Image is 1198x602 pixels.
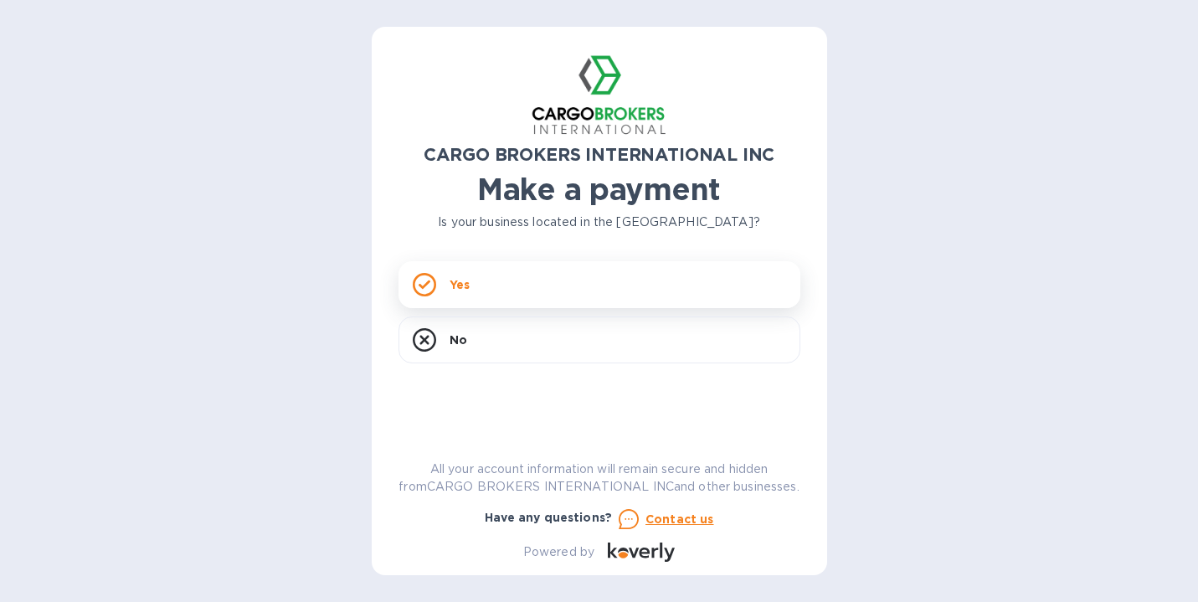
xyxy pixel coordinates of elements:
[523,543,594,561] p: Powered by
[398,172,800,207] h1: Make a payment
[424,144,775,165] b: CARGO BROKERS INTERNATIONAL INC
[450,276,470,293] p: Yes
[398,461,800,496] p: All your account information will remain secure and hidden from CARGO BROKERS INTERNATIONAL INC a...
[485,511,613,524] b: Have any questions?
[450,332,467,348] p: No
[398,214,800,231] p: Is your business located in the [GEOGRAPHIC_DATA]?
[645,512,714,526] u: Contact us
